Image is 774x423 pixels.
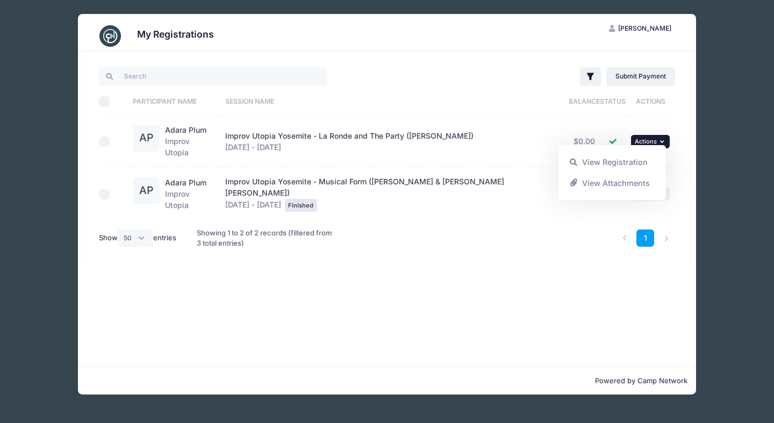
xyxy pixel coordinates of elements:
a: View Attachments [564,173,661,193]
a: 1 [636,230,654,247]
div: Finished [285,199,317,212]
button: [PERSON_NAME] [600,19,680,38]
th: Select All [99,88,128,116]
p: Powered by Camp Network [87,376,687,386]
div: Improv Utopia [165,125,215,159]
a: Submit Payment [606,67,676,85]
div: Improv Utopia [165,177,215,211]
label: Show entries [99,229,176,247]
span: Improv Utopia Yosemite - Musical Form ([PERSON_NAME] & [PERSON_NAME] [PERSON_NAME]) [225,177,504,197]
a: AP [133,187,160,196]
span: [PERSON_NAME] [618,24,671,32]
div: AP [133,177,160,204]
input: Search [99,67,327,85]
th: Session Name: activate to sort column ascending [220,88,568,116]
th: Status: activate to sort column ascending [600,88,626,116]
th: Participant Name: activate to sort column ascending [128,88,220,116]
select: Showentries [118,229,153,247]
div: [DATE] - [DATE] [225,176,563,212]
span: Actions [635,138,657,145]
a: Adara Plum [165,178,206,187]
img: CampNetwork [99,25,121,47]
span: Improv Utopia Yosemite - La Ronde and The Party ([PERSON_NAME]) [225,131,474,140]
th: Actions: activate to sort column ascending [626,88,675,116]
button: Actions [631,135,670,148]
div: [DATE] - [DATE] [225,131,563,153]
a: View Registration [564,152,661,173]
h3: My Registrations [137,28,214,40]
th: Balance: activate to sort column ascending [568,88,600,116]
div: Showing 1 to 2 of 2 records (filtered from 3 total entries) [197,221,333,256]
td: $0.00 [568,116,600,168]
a: Adara Plum [165,125,206,134]
a: AP [133,134,160,143]
div: AP [133,125,160,152]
